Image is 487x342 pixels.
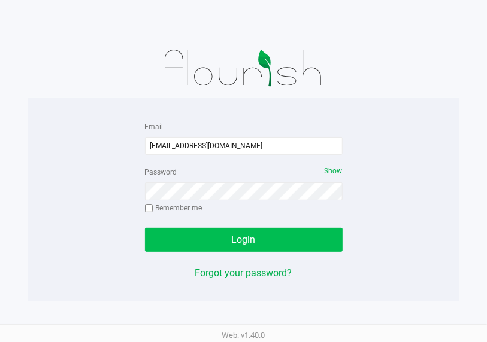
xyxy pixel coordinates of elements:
[145,204,153,213] input: Remember me
[145,228,343,252] button: Login
[145,167,177,178] label: Password
[232,234,256,245] span: Login
[325,167,343,175] span: Show
[195,266,292,280] button: Forgot your password?
[145,203,202,213] label: Remember me
[222,331,265,340] span: Web: v1.40.0
[145,121,164,132] label: Email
